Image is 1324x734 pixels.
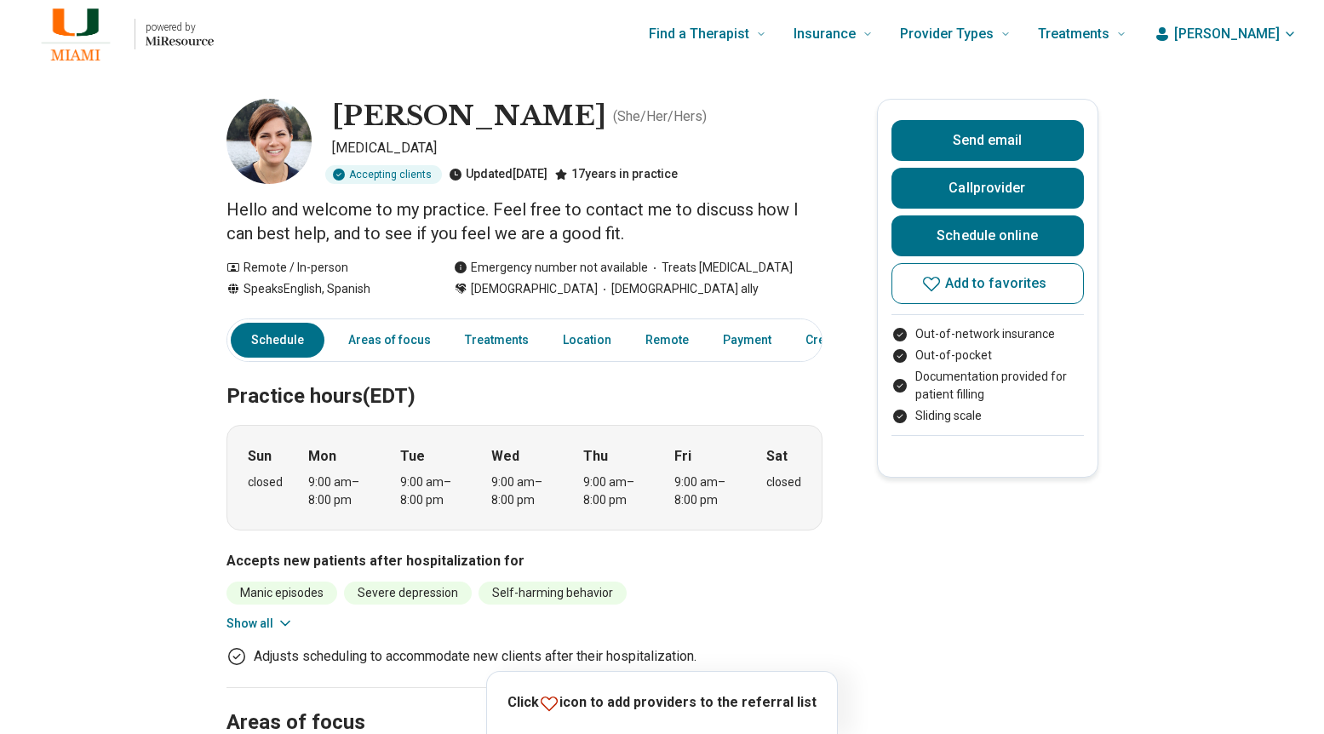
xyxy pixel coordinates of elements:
[27,7,214,61] a: Home page
[891,325,1084,343] li: Out-of-network insurance
[583,473,649,509] div: 9:00 am – 8:00 pm
[713,323,782,358] a: Payment
[945,277,1047,290] span: Add to favorites
[226,551,822,571] h3: Accepts new patients after hospitalization for
[491,473,557,509] div: 9:00 am – 8:00 pm
[308,473,374,509] div: 9:00 am – 8:00 pm
[471,280,598,298] span: [DEMOGRAPHIC_DATA]
[613,106,707,127] p: ( She/Her/Hers )
[1154,24,1297,44] button: [PERSON_NAME]
[226,615,294,633] button: Show all
[226,425,822,530] div: When does the program meet?
[455,323,539,358] a: Treatments
[226,582,337,605] li: Manic episodes
[891,368,1084,404] li: Documentation provided for patient filling
[491,446,519,467] strong: Wed
[891,325,1084,425] ul: Payment options
[308,446,336,467] strong: Mon
[554,165,678,184] div: 17 years in practice
[900,22,994,46] span: Provider Types
[226,259,420,277] div: Remote / In-person
[226,198,822,245] p: Hello and welcome to my practice. Feel free to contact me to discuss how I can best help, and to ...
[332,138,822,158] p: [MEDICAL_DATA]
[338,323,441,358] a: Areas of focus
[766,446,788,467] strong: Sat
[794,22,856,46] span: Insurance
[449,165,547,184] div: Updated [DATE]
[598,280,759,298] span: [DEMOGRAPHIC_DATA] ally
[553,323,622,358] a: Location
[766,473,801,491] div: closed
[891,263,1084,304] button: Add to favorites
[226,280,420,298] div: Speaks English, Spanish
[248,446,272,467] strong: Sun
[400,446,425,467] strong: Tue
[891,120,1084,161] button: Send email
[674,446,691,467] strong: Fri
[454,259,648,277] div: Emergency number not available
[146,20,214,34] p: powered by
[254,646,696,667] p: Adjusts scheduling to accommodate new clients after their hospitalization.
[231,323,324,358] a: Schedule
[332,99,606,135] h1: [PERSON_NAME]
[226,99,312,184] img: Angelique Alonso, Psychologist
[674,473,740,509] div: 9:00 am – 8:00 pm
[226,341,822,411] h2: Practice hours (EDT)
[479,582,627,605] li: Self-harming behavior
[891,407,1084,425] li: Sliding scale
[649,22,749,46] span: Find a Therapist
[583,446,608,467] strong: Thu
[248,473,283,491] div: closed
[507,692,817,714] p: Click icon to add providers to the referral list
[1038,22,1109,46] span: Treatments
[891,215,1084,256] a: Schedule online
[325,165,442,184] div: Accepting clients
[635,323,699,358] a: Remote
[344,582,472,605] li: Severe depression
[795,323,880,358] a: Credentials
[400,473,466,509] div: 9:00 am – 8:00 pm
[1174,24,1280,44] span: [PERSON_NAME]
[891,168,1084,209] button: Callprovider
[891,347,1084,364] li: Out-of-pocket
[648,259,793,277] span: Treats [MEDICAL_DATA]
